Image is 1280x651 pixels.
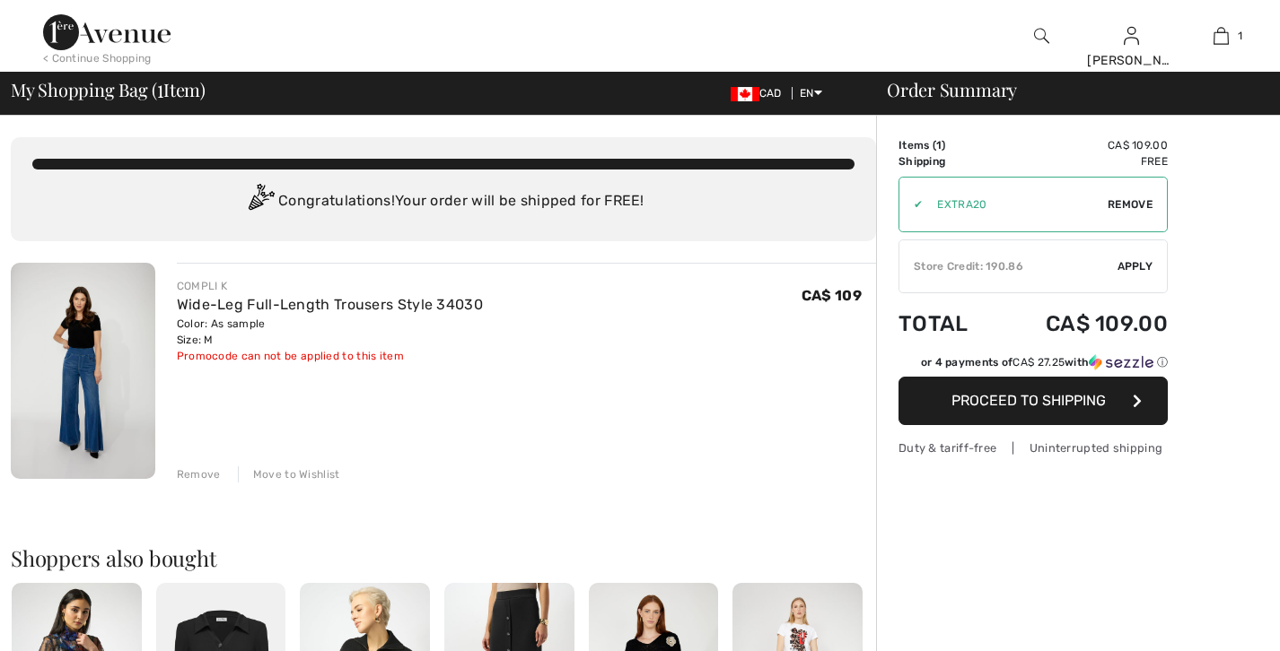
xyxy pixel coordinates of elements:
td: Shipping [899,153,996,169]
div: ✔ [899,196,923,213]
td: Free [996,153,1168,169]
td: CA$ 109.00 [996,293,1168,354]
div: [PERSON_NAME] [1087,51,1175,70]
div: < Continue Shopping [43,50,152,66]
img: 1ère Avenue [43,14,171,50]
span: Remove [1108,196,1153,213]
span: CA$ 109 [802,287,862,304]
td: Items ( ) [899,137,996,153]
img: My Bag [1214,25,1229,47]
span: 1 [936,139,942,152]
span: Proceed to Shipping [951,392,1106,409]
a: Sign In [1124,27,1139,44]
span: EN [800,87,822,100]
div: Promocode can not be applied to this item [177,348,483,364]
img: Congratulation2.svg [242,184,278,220]
img: Canadian Dollar [731,87,759,101]
div: Remove [177,466,221,482]
img: search the website [1034,25,1049,47]
div: COMPLI K [177,278,483,294]
div: Congratulations! Your order will be shipped for FREE! [32,184,855,220]
img: Wide-Leg Full-Length Trousers Style 34030 [11,263,155,479]
span: 1 [157,76,163,100]
button: Proceed to Shipping [899,377,1168,425]
div: Store Credit: 190.86 [899,258,1118,274]
span: 1 [1238,28,1242,44]
img: Sezzle [1089,354,1153,370]
div: or 4 payments of with [921,354,1168,370]
div: Order Summary [865,81,1269,99]
td: CA$ 109.00 [996,137,1168,153]
a: Wide-Leg Full-Length Trousers Style 34030 [177,296,483,313]
span: Apply [1118,258,1153,274]
span: CAD [731,87,789,100]
h2: Shoppers also bought [11,547,876,569]
td: Total [899,293,996,354]
span: CA$ 27.25 [1013,356,1065,369]
img: My Info [1124,25,1139,47]
a: 1 [1177,25,1265,47]
div: Move to Wishlist [238,466,340,482]
input: Promo code [923,178,1108,231]
iframe: Opens a widget where you can chat to one of our agents [1163,597,1262,642]
span: My Shopping Bag ( Item) [11,81,206,99]
div: or 4 payments ofCA$ 27.25withSezzle Click to learn more about Sezzle [899,354,1168,377]
div: Duty & tariff-free | Uninterrupted shipping [899,439,1168,456]
div: Color: As sample Size: M [177,316,483,348]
